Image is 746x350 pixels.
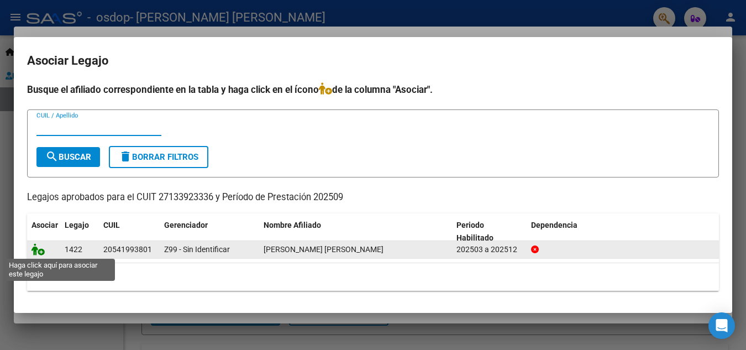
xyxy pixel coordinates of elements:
span: Borrar Filtros [119,152,198,162]
span: Dependencia [531,221,577,229]
span: ACOSTA FASCELLA JOAQUIN DARIO [264,245,383,254]
datatable-header-cell: Asociar [27,213,60,250]
span: Gerenciador [164,221,208,229]
p: Legajos aprobados para el CUIT 27133923336 y Período de Prestación 202509 [27,191,719,205]
h2: Asociar Legajo [27,50,719,71]
button: Borrar Filtros [109,146,208,168]
span: CUIL [103,221,120,229]
span: Nombre Afiliado [264,221,321,229]
datatable-header-cell: Legajo [60,213,99,250]
div: Open Intercom Messenger [708,312,735,339]
div: 1 registros [27,263,719,291]
datatable-header-cell: CUIL [99,213,160,250]
div: 202503 a 202512 [456,243,522,256]
span: Periodo Habilitado [456,221,493,242]
datatable-header-cell: Dependencia [527,213,719,250]
datatable-header-cell: Nombre Afiliado [259,213,452,250]
h4: Busque el afiliado correspondiente en la tabla y haga click en el ícono de la columna "Asociar". [27,82,719,97]
mat-icon: delete [119,150,132,163]
div: 20541993801 [103,243,152,256]
span: Z99 - Sin Identificar [164,245,230,254]
span: Legajo [65,221,89,229]
button: Buscar [36,147,100,167]
datatable-header-cell: Gerenciador [160,213,259,250]
datatable-header-cell: Periodo Habilitado [452,213,527,250]
span: Asociar [31,221,58,229]
mat-icon: search [45,150,59,163]
span: 1422 [65,245,82,254]
span: Buscar [45,152,91,162]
